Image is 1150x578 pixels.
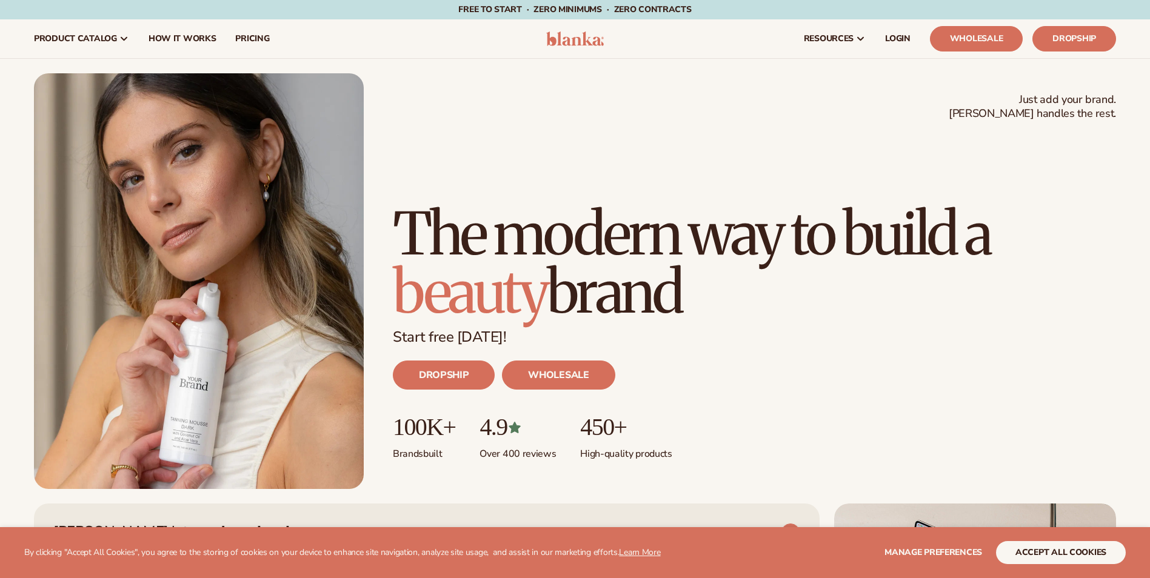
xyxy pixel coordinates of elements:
[884,546,982,558] span: Manage preferences
[235,34,269,44] span: pricing
[458,4,691,15] span: Free to start · ZERO minimums · ZERO contracts
[480,440,556,460] p: Over 400 reviews
[884,541,982,564] button: Manage preferences
[393,414,455,440] p: 100K+
[996,541,1126,564] button: accept all cookies
[949,93,1116,121] span: Just add your brand. [PERSON_NAME] handles the rest.
[794,19,875,58] a: resources
[34,73,364,489] img: Blanka hero private label beauty Female holding tanning mousse
[930,26,1023,51] a: Wholesale
[694,523,800,542] a: VIEW PRODUCTS
[546,32,604,46] img: logo
[24,19,139,58] a: product catalog
[139,19,226,58] a: How It Works
[580,440,672,460] p: High-quality products
[393,360,495,390] a: DROPSHIP
[480,414,556,440] p: 4.9
[1032,26,1116,51] a: Dropship
[226,19,279,58] a: pricing
[149,34,216,44] span: How It Works
[393,256,547,328] span: beauty
[393,328,1116,346] p: Start free [DATE]!
[580,414,672,440] p: 450+
[393,205,1116,321] h1: The modern way to build a brand
[502,360,615,390] a: WHOLESALE
[875,19,920,58] a: LOGIN
[804,34,854,44] span: resources
[34,34,117,44] span: product catalog
[393,440,455,460] p: Brands built
[885,34,911,44] span: LOGIN
[619,546,660,558] a: Learn More
[24,548,661,558] p: By clicking "Accept All Cookies", you agree to the storing of cookies on your device to enhance s...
